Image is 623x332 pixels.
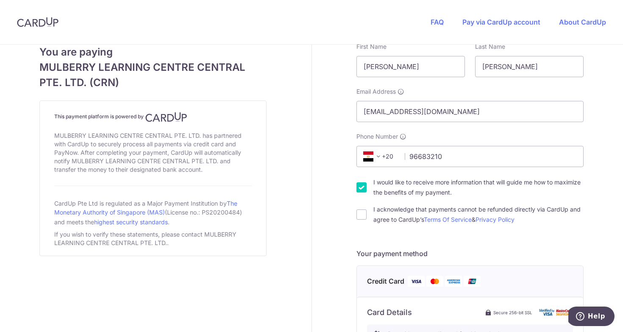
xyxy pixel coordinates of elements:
[356,248,584,259] h5: Your payment method
[54,112,252,122] h4: This payment platform is powered by
[431,18,444,26] a: FAQ
[445,276,462,287] img: American Express
[426,276,443,287] img: Mastercard
[568,307,615,328] iframe: Opens a widget where you can find more information
[39,45,267,60] span: You are paying
[493,309,532,316] span: Secure 256-bit SSL
[356,42,387,51] label: First Name
[361,151,399,162] span: +20
[475,56,584,77] input: Last name
[424,216,472,223] a: Terms Of Service
[54,130,252,176] div: MULBERRY LEARNING CENTRE CENTRAL PTE. LTD. has partnered with CardUp to securely process all paym...
[145,112,187,122] img: CardUp
[356,87,396,96] span: Email Address
[476,216,515,223] a: Privacy Policy
[373,204,584,225] label: I acknowledge that payments cannot be refunded directly via CardUp and agree to CardUp’s &
[367,276,404,287] span: Credit Card
[475,42,505,51] label: Last Name
[539,309,573,316] img: card secure
[363,151,384,162] span: +20
[464,276,481,287] img: Union Pay
[39,60,267,90] span: MULBERRY LEARNING CENTRE CENTRAL PTE. LTD. (CRN)
[367,307,412,318] h6: Card Details
[94,218,168,226] a: highest security standards
[54,229,252,249] div: If you wish to verify these statements, please contact MULBERRY LEARNING CENTRE CENTRAL PTE. LTD..
[408,276,425,287] img: Visa
[356,56,465,77] input: First name
[559,18,606,26] a: About CardUp
[356,101,584,122] input: Email address
[17,17,58,27] img: CardUp
[462,18,540,26] a: Pay via CardUp account
[373,177,584,198] label: I would like to receive more information that will guide me how to maximize the benefits of my pa...
[356,132,398,141] span: Phone Number
[54,196,252,229] div: CardUp Pte Ltd is regulated as a Major Payment Institution by (License no.: PS20200484) and meets...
